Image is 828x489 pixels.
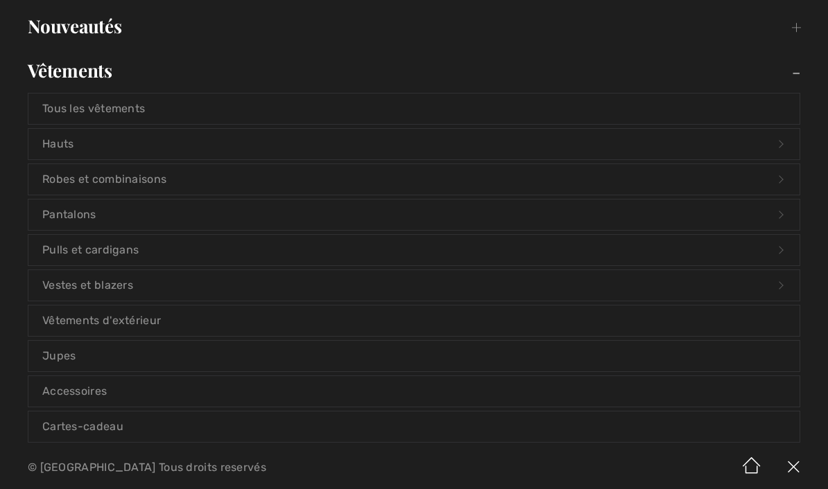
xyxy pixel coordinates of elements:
a: Accessoires [28,376,800,407]
img: X [773,446,814,489]
a: Hauts [28,129,800,159]
a: Nouveautés [14,11,814,42]
a: Vestes et blazers [28,270,800,301]
a: Vêtements d'extérieur [28,305,800,336]
a: Tous les vêtements [28,94,800,124]
img: Accueil [731,446,773,489]
a: Pulls et cardigans [28,235,800,265]
a: Robes et combinaisons [28,164,800,195]
p: © [GEOGRAPHIC_DATA] Tous droits reservés [28,463,487,472]
a: Vêtements [14,55,814,86]
a: Pantalons [28,199,800,230]
a: Jupes [28,341,800,371]
a: Cartes-cadeau [28,411,800,442]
